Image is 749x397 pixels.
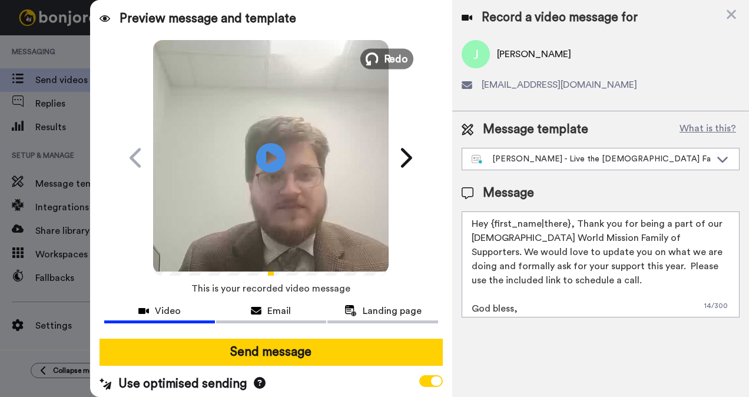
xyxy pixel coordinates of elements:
span: [EMAIL_ADDRESS][DOMAIN_NAME] [482,78,637,92]
button: Send message [100,339,443,366]
span: Message template [483,121,588,138]
span: Use optimised sending [118,375,247,393]
button: What is this? [676,121,740,138]
span: Video [155,304,181,318]
img: nextgen-template.svg [472,155,483,164]
span: This is your recorded video message [191,276,350,302]
span: Message [483,184,534,202]
span: Landing page [363,304,422,318]
textarea: Hey {first_name|there}, Thank you for being a part of our [DEMOGRAPHIC_DATA] World Mission Family... [462,211,740,317]
span: Email [267,304,291,318]
div: [PERSON_NAME] - Live the [DEMOGRAPHIC_DATA] Faith [472,153,711,165]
